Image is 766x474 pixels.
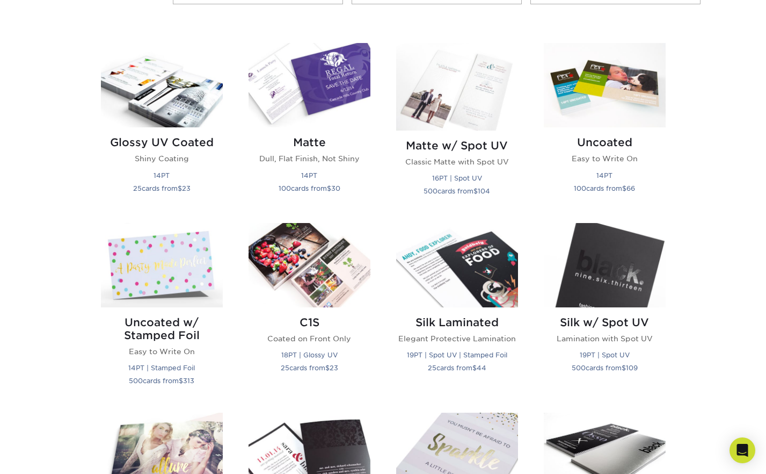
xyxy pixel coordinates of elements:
[396,333,518,344] p: Elegant Protective Lamination
[178,184,182,192] span: $
[396,139,518,152] h2: Matte w/ Spot UV
[101,346,223,357] p: Easy to Write On
[622,184,626,192] span: $
[330,364,338,372] span: 23
[626,364,638,372] span: 109
[396,223,518,307] img: Silk Laminated Postcards
[424,187,437,195] span: 500
[101,316,223,342] h2: Uncoated w/ Stamped Foil
[428,364,486,372] small: cards from
[472,364,477,372] span: $
[281,364,289,372] span: 25
[396,156,518,167] p: Classic Matte with Spot UV
[249,43,370,127] img: Matte Postcards
[622,364,626,372] span: $
[478,187,490,195] span: 104
[249,316,370,329] h2: C1S
[133,184,142,192] span: 25
[572,364,586,372] span: 500
[574,184,586,192] span: 100
[129,377,194,385] small: cards from
[281,364,338,372] small: cards from
[473,187,478,195] span: $
[279,184,291,192] span: 100
[396,43,518,210] a: Matte w/ Spot UV Postcards Matte w/ Spot UV Classic Matte with Spot UV 16PT | Spot UV 500cards fr...
[101,136,223,149] h2: Glossy UV Coated
[544,333,666,344] p: Lamination with Spot UV
[407,351,507,359] small: 19PT | Spot UV | Stamped Foil
[626,184,635,192] span: 66
[249,223,370,307] img: C1S Postcards
[128,364,195,372] small: 14PT | Stamped Foil
[396,316,518,329] h2: Silk Laminated
[580,351,630,359] small: 19PT | Spot UV
[249,136,370,149] h2: Matte
[544,43,666,127] img: Uncoated Postcards
[325,364,330,372] span: $
[301,171,317,179] small: 14PT
[544,136,666,149] h2: Uncoated
[396,43,518,130] img: Matte w/ Spot UV Postcards
[424,187,490,195] small: cards from
[544,223,666,307] img: Silk w/ Spot UV Postcards
[101,153,223,164] p: Shiny Coating
[574,184,635,192] small: cards from
[432,174,482,182] small: 16PT | Spot UV
[133,184,191,192] small: cards from
[249,333,370,344] p: Coated on Front Only
[182,184,191,192] span: 23
[544,153,666,164] p: Easy to Write On
[544,316,666,329] h2: Silk w/ Spot UV
[249,43,370,210] a: Matte Postcards Matte Dull, Flat Finish, Not Shiny 14PT 100cards from$30
[154,171,170,179] small: 14PT
[428,364,436,372] span: 25
[279,184,340,192] small: cards from
[281,351,338,359] small: 18PT | Glossy UV
[101,223,223,307] img: Uncoated w/ Stamped Foil Postcards
[249,223,370,400] a: C1S Postcards C1S Coated on Front Only 18PT | Glossy UV 25cards from$23
[544,223,666,400] a: Silk w/ Spot UV Postcards Silk w/ Spot UV Lamination with Spot UV 19PT | Spot UV 500cards from$109
[544,43,666,210] a: Uncoated Postcards Uncoated Easy to Write On 14PT 100cards from$66
[101,43,223,127] img: Glossy UV Coated Postcards
[183,377,194,385] span: 313
[596,171,612,179] small: 14PT
[477,364,486,372] span: 44
[327,184,331,192] span: $
[572,364,638,372] small: cards from
[101,43,223,210] a: Glossy UV Coated Postcards Glossy UV Coated Shiny Coating 14PT 25cards from$23
[396,223,518,400] a: Silk Laminated Postcards Silk Laminated Elegant Protective Lamination 19PT | Spot UV | Stamped Fo...
[101,223,223,400] a: Uncoated w/ Stamped Foil Postcards Uncoated w/ Stamped Foil Easy to Write On 14PT | Stamped Foil ...
[331,184,340,192] span: 30
[179,377,183,385] span: $
[249,153,370,164] p: Dull, Flat Finish, Not Shiny
[729,437,755,463] div: Open Intercom Messenger
[129,377,143,385] span: 500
